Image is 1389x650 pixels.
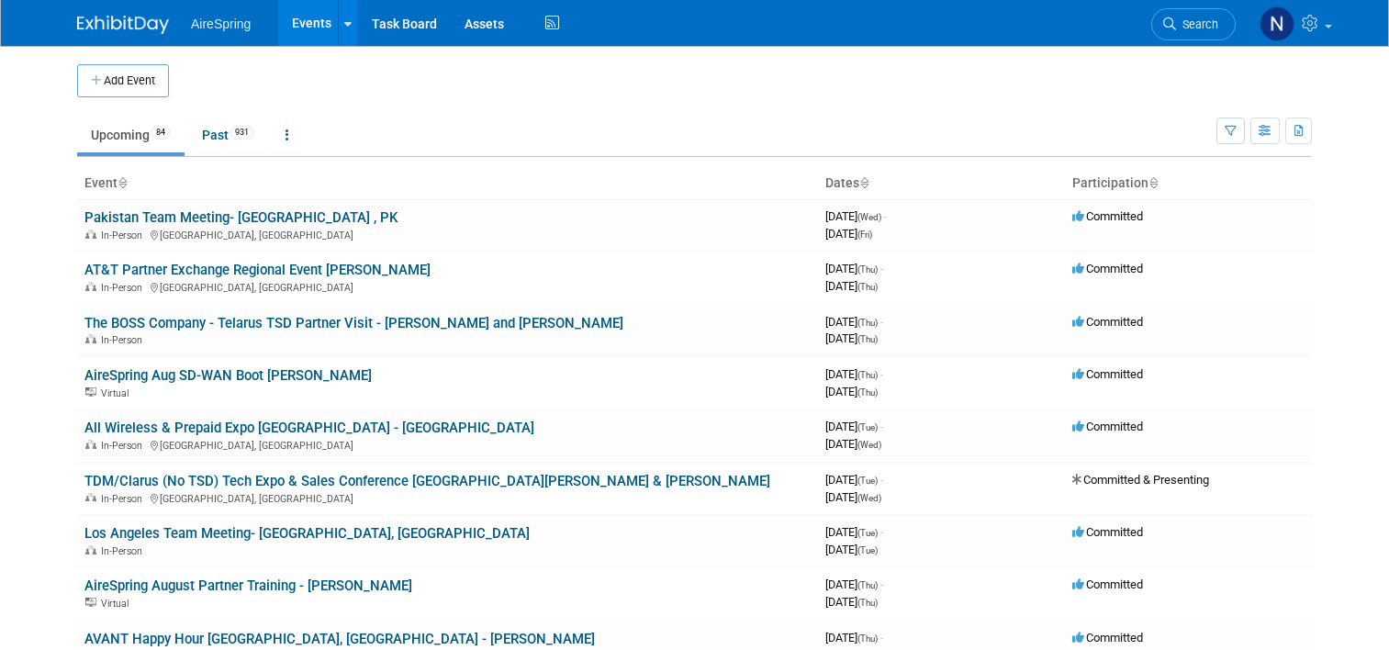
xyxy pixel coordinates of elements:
span: [DATE] [825,631,883,644]
img: In-Person Event [85,545,96,555]
div: [GEOGRAPHIC_DATA], [GEOGRAPHIC_DATA] [84,437,811,452]
span: - [880,525,883,539]
th: Participation [1065,168,1312,199]
span: (Thu) [857,334,878,344]
img: Natalie Pyron [1260,6,1294,41]
span: - [880,420,883,433]
span: In-Person [101,545,148,557]
span: (Tue) [857,422,878,432]
div: [GEOGRAPHIC_DATA], [GEOGRAPHIC_DATA] [84,227,811,241]
a: Sort by Event Name [118,175,127,190]
a: Los Angeles Team Meeting- [GEOGRAPHIC_DATA], [GEOGRAPHIC_DATA] [84,525,530,542]
span: Committed [1072,420,1143,433]
a: Upcoming84 [77,118,185,152]
div: [GEOGRAPHIC_DATA], [GEOGRAPHIC_DATA] [84,490,811,505]
span: Committed [1072,525,1143,539]
span: (Tue) [857,528,878,538]
span: [DATE] [825,279,878,293]
span: [DATE] [825,420,883,433]
span: (Thu) [857,580,878,590]
span: [DATE] [825,367,883,381]
a: AVANT Happy Hour [GEOGRAPHIC_DATA], [GEOGRAPHIC_DATA] - [PERSON_NAME] [84,631,595,647]
span: [DATE] [825,315,883,329]
span: Virtual [101,598,134,610]
img: Virtual Event [85,387,96,397]
span: - [880,262,883,275]
span: (Wed) [857,440,881,450]
span: In-Person [101,334,148,346]
span: AireSpring [191,17,251,31]
span: - [880,315,883,329]
span: [DATE] [825,385,878,398]
span: (Fri) [857,230,872,240]
span: (Wed) [857,212,881,222]
span: (Thu) [857,264,878,275]
span: [DATE] [825,577,883,591]
button: Add Event [77,64,169,97]
span: (Thu) [857,318,878,328]
img: In-Person Event [85,493,96,502]
span: In-Person [101,493,148,505]
a: AireSpring August Partner Training - [PERSON_NAME] [84,577,412,594]
span: - [880,577,883,591]
a: Search [1151,8,1236,40]
span: - [880,631,883,644]
span: (Thu) [857,598,878,608]
span: 931 [230,126,254,140]
span: [DATE] [825,490,881,504]
span: Committed [1072,577,1143,591]
span: (Thu) [857,282,878,292]
span: (Wed) [857,493,881,503]
div: [GEOGRAPHIC_DATA], [GEOGRAPHIC_DATA] [84,279,811,294]
span: Committed [1072,262,1143,275]
span: 84 [151,126,171,140]
span: (Thu) [857,370,878,380]
a: Sort by Participation Type [1148,175,1158,190]
a: Pakistan Team Meeting- [GEOGRAPHIC_DATA] , PK [84,209,398,226]
span: Committed [1072,315,1143,329]
a: Past931 [188,118,268,152]
span: - [880,473,883,487]
span: [DATE] [825,209,887,223]
a: The BOSS Company - Telarus TSD Partner Visit - [PERSON_NAME] and [PERSON_NAME] [84,315,623,331]
span: [DATE] [825,595,878,609]
th: Dates [818,168,1065,199]
span: [DATE] [825,473,883,487]
a: Sort by Start Date [859,175,868,190]
span: Committed & Presenting [1072,473,1209,487]
span: [DATE] [825,331,878,345]
a: All Wireless & Prepaid Expo [GEOGRAPHIC_DATA] - [GEOGRAPHIC_DATA] [84,420,534,436]
span: Committed [1072,209,1143,223]
span: [DATE] [825,262,883,275]
span: In-Person [101,230,148,241]
span: In-Person [101,440,148,452]
img: In-Person Event [85,230,96,239]
span: (Thu) [857,387,878,398]
span: [DATE] [825,525,883,539]
a: AT&T Partner Exchange Regional Event [PERSON_NAME] [84,262,431,278]
span: [DATE] [825,437,881,451]
span: [DATE] [825,543,878,556]
th: Event [77,168,818,199]
span: (Thu) [857,633,878,644]
span: Virtual [101,387,134,399]
span: (Tue) [857,476,878,486]
span: Committed [1072,367,1143,381]
span: In-Person [101,282,148,294]
img: Virtual Event [85,598,96,607]
span: [DATE] [825,227,872,241]
img: In-Person Event [85,334,96,343]
span: Committed [1072,631,1143,644]
img: In-Person Event [85,282,96,291]
img: In-Person Event [85,440,96,449]
span: - [880,367,883,381]
span: Search [1176,17,1218,31]
img: ExhibitDay [77,16,169,34]
span: (Tue) [857,545,878,555]
a: AireSpring Aug SD-WAN Boot [PERSON_NAME] [84,367,372,384]
span: - [884,209,887,223]
a: TDM/Clarus (No TSD) Tech Expo & Sales Conference [GEOGRAPHIC_DATA][PERSON_NAME] & [PERSON_NAME] [84,473,770,489]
